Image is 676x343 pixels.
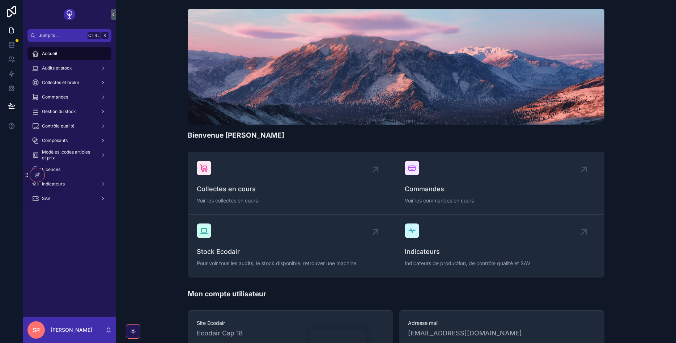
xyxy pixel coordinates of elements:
[405,184,595,194] span: Commandes
[42,167,60,172] span: Licences
[197,328,243,338] span: Ecodair Cap 18
[197,319,384,327] span: Site Ecodair
[42,65,72,71] span: Audits et stock
[27,134,111,147] a: Composants
[42,123,75,129] span: Contrôle qualité
[27,62,111,75] a: Audits et stock
[27,76,111,89] a: Collectes et broke
[42,51,57,57] span: Accueil
[27,120,111,133] a: Contrôle qualité
[39,33,85,38] span: Jump to...
[51,326,92,334] p: [PERSON_NAME]
[42,196,50,201] span: SAV
[188,289,266,299] h1: Mon compte utilisateur
[396,152,604,215] a: CommandesVoir les commandes en cours
[197,197,387,204] span: Voir les collectes en cours
[27,163,111,176] a: Licences
[188,130,284,140] h1: Bienvenue [PERSON_NAME]
[88,32,101,39] span: Ctrl
[405,247,595,257] span: Indicateurs
[27,105,111,118] a: Gestion du stock
[197,260,387,267] span: Pour voir tous les audits, le stock disponible, retrouver une machine.
[27,29,111,42] button: Jump to...CtrlK
[188,152,396,215] a: Collectes en coursVoir les collectes en cours
[27,149,111,162] a: Modèles, codes articles et prix
[42,80,79,85] span: Collectes et broke
[23,42,116,214] div: scrollable content
[27,177,111,191] a: Indicateurs
[42,94,68,100] span: Commandes
[27,91,111,104] a: Commandes
[42,109,76,114] span: Gestion du stock
[64,9,75,20] img: App logo
[405,260,595,267] span: Indicateurs de production, de contrôle qualité et SAV
[188,215,396,277] a: Stock EcodairPour voir tous les audits, le stock disponible, retrouver une machine.
[42,149,95,161] span: Modèles, codes articles et prix
[42,181,65,187] span: Indicateurs
[27,192,111,205] a: SAV
[396,215,604,277] a: IndicateursIndicateurs de production, de contrôle qualité et SAV
[197,184,387,194] span: Collectes en cours
[197,247,387,257] span: Stock Ecodair
[42,138,68,143] span: Composants
[408,328,595,338] span: [EMAIL_ADDRESS][DOMAIN_NAME]
[405,197,595,204] span: Voir les commandes en cours
[102,33,108,38] span: K
[408,319,595,327] span: Adresse mail
[33,326,40,334] span: SR
[27,47,111,60] a: Accueil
